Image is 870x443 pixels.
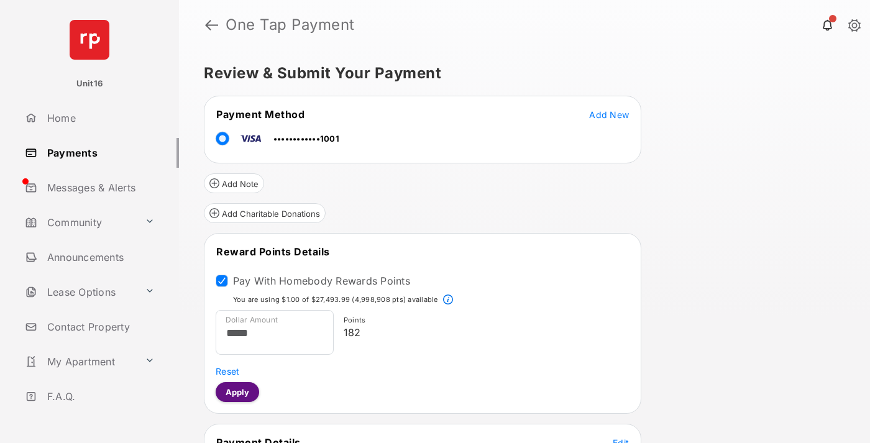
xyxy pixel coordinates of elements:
[589,108,629,121] button: Add New
[20,208,140,237] a: Community
[344,325,625,340] p: 182
[20,347,140,377] a: My Apartment
[216,382,259,402] button: Apply
[204,66,835,81] h5: Review & Submit Your Payment
[20,381,179,411] a: F.A.Q.
[226,17,355,32] strong: One Tap Payment
[216,366,239,377] span: Reset
[20,138,179,168] a: Payments
[344,315,625,326] p: Points
[273,134,339,144] span: ••••••••••••1001
[216,365,239,377] button: Reset
[76,78,103,90] p: Unit16
[70,20,109,60] img: svg+xml;base64,PHN2ZyB4bWxucz0iaHR0cDovL3d3dy53My5vcmcvMjAwMC9zdmciIHdpZHRoPSI2NCIgaGVpZ2h0PSI2NC...
[216,108,304,121] span: Payment Method
[233,275,410,287] label: Pay With Homebody Rewards Points
[233,295,438,305] p: You are using $1.00 of $27,493.99 (4,998,908 pts) available
[20,242,179,272] a: Announcements
[204,173,264,193] button: Add Note
[20,312,179,342] a: Contact Property
[20,173,179,203] a: Messages & Alerts
[204,203,326,223] button: Add Charitable Donations
[216,245,330,258] span: Reward Points Details
[20,103,179,133] a: Home
[20,277,140,307] a: Lease Options
[589,109,629,120] span: Add New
